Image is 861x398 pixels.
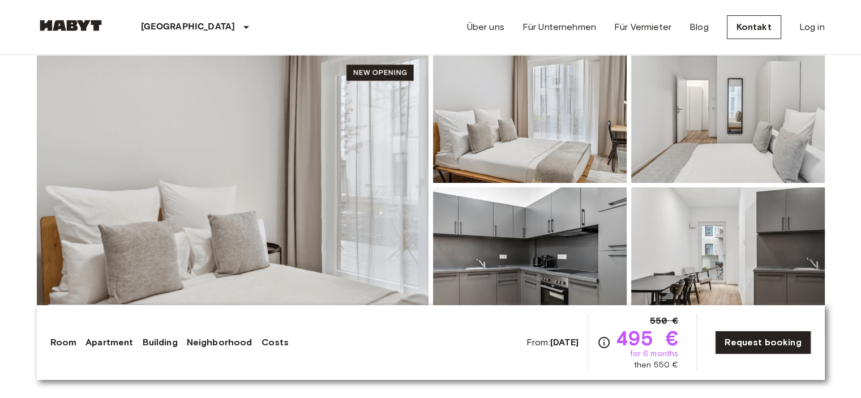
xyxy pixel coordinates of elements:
img: Habyt [37,20,105,31]
a: Blog [689,20,709,34]
a: Apartment [85,336,133,349]
img: Picture of unit DE-13-001-409-001 [631,35,825,183]
b: [DATE] [550,337,579,348]
span: then 550 € [634,360,679,371]
button: Show all photos [48,304,143,325]
img: Picture of unit DE-13-001-409-001 [631,187,825,336]
a: Für Vermieter [614,20,671,34]
a: Für Unternehmen [522,20,596,34]
img: Marketing picture of unit DE-13-001-409-001 [37,35,429,336]
span: 550 € [649,314,678,328]
a: Building [142,336,177,349]
span: From: [526,336,579,349]
a: Room [50,336,77,349]
span: for 6 months [629,348,678,360]
a: Costs [261,336,289,349]
svg: Check cost overview for full price breakdown. Please note that discounts apply to new joiners onl... [597,336,611,349]
p: [GEOGRAPHIC_DATA] [141,20,235,34]
a: Neighborhood [187,336,252,349]
span: 495 € [615,328,678,348]
a: Request booking [715,331,811,354]
img: Picture of unit DE-13-001-409-001 [433,35,627,183]
img: Picture of unit DE-13-001-409-001 [433,187,627,336]
a: Über uns [467,20,504,34]
a: Kontakt [727,15,781,39]
a: Log in [799,20,825,34]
